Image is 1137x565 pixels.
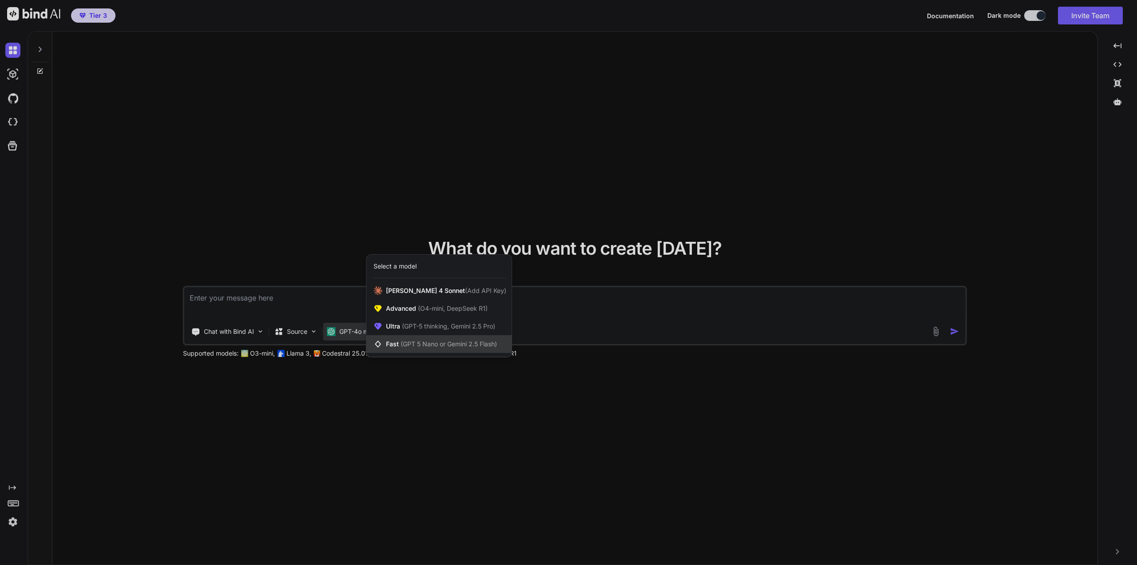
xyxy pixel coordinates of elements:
span: Ultra [386,322,495,331]
span: Fast [386,340,497,349]
span: (Add API Key) [465,287,506,294]
div: Select a model [374,262,417,271]
span: (GPT 5 Nano or Gemini 2.5 Flash) [401,340,497,348]
span: [PERSON_NAME] 4 Sonnet [386,286,506,295]
span: Advanced [386,304,488,313]
span: (O4-mini, DeepSeek R1) [416,305,488,312]
span: (GPT-5 thinking, Gemini 2.5 Pro) [400,322,495,330]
